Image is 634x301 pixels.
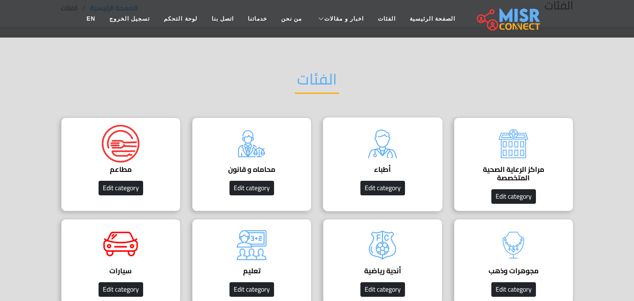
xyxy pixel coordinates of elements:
[102,125,139,162] img: ikcDgTJSoSS2jJF2BPtA.png
[337,267,428,275] h4: أندية رياضية
[468,267,559,275] h4: مجوهرات وذهب
[360,282,405,297] button: Edit category
[324,15,364,23] span: اخبار و مقالات
[403,10,462,28] a: الصفحة الرئيسية
[233,226,270,264] img: ngYy9LS4RTXks1j5a4rs.png
[448,117,579,211] a: مراكز الرعاية الصحية المتخصصة Edit category
[364,125,401,162] img: xxDvte2rACURW4jjEBBw.png
[295,70,339,94] h2: الفئات
[157,10,204,28] a: لوحة التحكم
[205,10,241,28] a: اتصل بنا
[206,165,297,174] h4: محاماه و قانون
[241,10,274,28] a: خدماتنا
[102,226,139,264] img: wk90P3a0oSt1z8M0TTcP.gif
[99,282,143,297] button: Edit category
[99,181,143,195] button: Edit category
[360,181,405,195] button: Edit category
[79,10,102,28] a: EN
[477,7,540,31] img: main.misr_connect
[206,267,297,275] h4: تعليم
[186,117,317,211] a: محاماه و قانون Edit category
[102,10,157,28] a: تسجيل الخروج
[233,125,270,162] img: raD5cjLJU6v6RhuxWSJh.png
[491,189,536,204] button: Edit category
[317,117,448,211] a: أطباء Edit category
[76,267,166,275] h4: سيارات
[495,125,532,162] img: ocughcmPjrl8PQORMwSi.png
[495,226,532,264] img: Y7cyTjSJwvbnVhRuEY4s.png
[364,226,401,264] img: jXxomqflUIMFo32sFYfN.png
[337,165,428,174] h4: أطباء
[309,10,371,28] a: اخبار و مقالات
[468,165,559,182] h4: مراكز الرعاية الصحية المتخصصة
[371,10,403,28] a: الفئات
[491,282,536,297] button: Edit category
[76,165,166,174] h4: مطاعم
[229,181,274,195] button: Edit category
[274,10,309,28] a: من نحن
[55,117,186,211] a: مطاعم Edit category
[229,282,274,297] button: Edit category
